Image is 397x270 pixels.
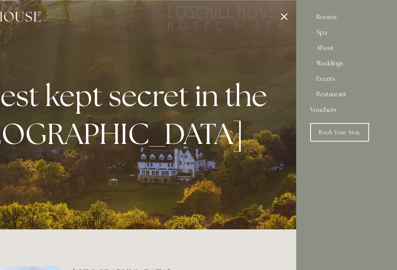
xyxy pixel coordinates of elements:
div: About [310,40,383,56]
div: Restaurant [310,87,383,102]
a: Vouchers [310,102,383,118]
div: Spa [310,25,383,40]
div: Events [310,71,383,87]
div: Rooms [310,9,383,25]
a: Book Your Stay [310,123,369,142]
div: Weddings [310,56,383,71]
